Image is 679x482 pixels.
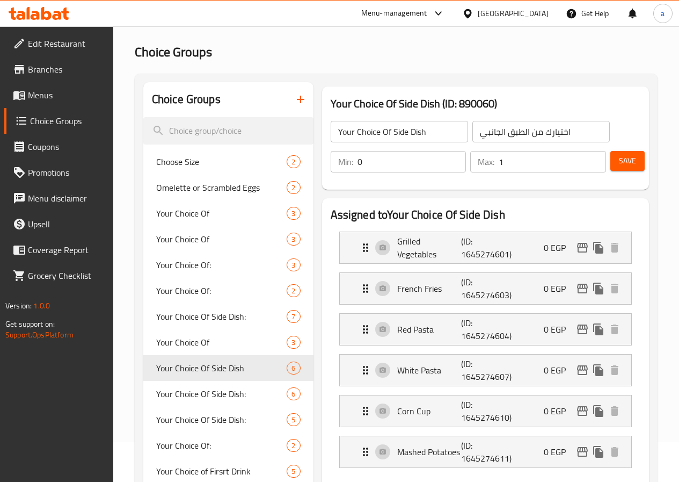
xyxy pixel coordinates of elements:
button: duplicate [590,280,607,297]
span: 3 [287,234,300,244]
div: Omelette or Scrambled Eggs2 [143,175,313,200]
div: Choices [287,413,300,426]
span: Your Choice Of: [156,258,287,271]
p: Grilled Vegetables [397,235,462,261]
button: delete [607,240,623,256]
a: Menu disclaimer [4,185,113,211]
p: Mashed Potatoes [397,445,462,458]
div: Choices [287,465,300,478]
div: Your Choice Of Side Dish:7 [143,304,313,329]
button: edit [574,240,590,256]
a: Upsell [4,211,113,237]
p: (ID: 1645274611) [461,439,504,465]
a: Branches [4,56,113,82]
div: Your Choice Of3 [143,200,313,226]
div: Your Choice Of3 [143,329,313,355]
h3: Your Choice Of Side Dish (ID: 890060) [331,95,640,112]
span: Save [619,154,636,168]
span: a [661,8,665,19]
a: Promotions [4,160,113,185]
div: Choices [287,387,300,400]
span: Your Choice Of [156,336,287,349]
div: Expand [340,395,631,427]
li: Expand [331,309,640,350]
a: Coverage Report [4,237,113,263]
button: Save [610,151,645,171]
div: Expand [340,355,631,386]
span: Upsell [28,218,105,231]
div: Menu-management [361,7,427,20]
button: edit [574,362,590,378]
p: White Pasta [397,364,462,377]
p: Max: [478,155,494,168]
div: Your Choice Of Side Dish:6 [143,381,313,407]
div: Expand [340,232,631,263]
button: duplicate [590,444,607,460]
span: Edit Restaurant [28,37,105,50]
span: Branches [28,63,105,76]
p: 0 EGP [544,364,574,377]
span: 3 [287,260,300,270]
p: 0 EGP [544,282,574,295]
span: Your Choice Of [156,233,287,246]
span: Version: [5,299,32,313]
div: Your Choice Of Side Dish6 [143,355,313,381]
button: delete [607,362,623,378]
div: Expand [340,314,631,345]
span: Choice Groups [135,40,212,64]
button: delete [607,321,623,337]
li: Expand [331,431,640,472]
span: 1.0.0 [33,299,50,313]
button: duplicate [590,321,607,337]
div: Your Choice Of:2 [143,278,313,304]
span: Choice Groups [30,114,105,127]
p: 0 EGP [544,323,574,336]
div: Expand [340,273,631,304]
span: 6 [287,363,300,373]
li: Expand [331,350,640,391]
div: Your Choice Of:3 [143,252,313,278]
div: Your Choice Of Side Dish:5 [143,407,313,433]
span: Grocery Checklist [28,269,105,282]
span: Your Choice Of [156,207,287,220]
p: 0 EGP [544,445,574,458]
button: edit [574,280,590,297]
input: search [143,117,313,145]
div: Choices [287,181,300,194]
p: (ID: 1645274607) [461,357,504,383]
p: (ID: 1645274603) [461,276,504,301]
div: Choices [287,284,300,297]
span: 2 [287,286,300,296]
div: Choices [287,439,300,452]
p: Min: [338,155,353,168]
p: Red Pasta [397,323,462,336]
span: Menus [28,89,105,102]
div: Choose Size2 [143,149,313,175]
button: duplicate [590,362,607,378]
button: edit [574,321,590,337]
span: Menu disclaimer [28,192,105,205]
button: delete [607,280,623,297]
p: Corn Cup [397,405,462,418]
li: Expand [331,391,640,431]
div: Expand [340,436,631,467]
p: 0 EGP [544,241,574,254]
span: 3 [287,208,300,219]
span: Choose Size [156,155,287,168]
p: (ID: 1645274604) [461,316,504,342]
a: Menus [4,82,113,108]
button: edit [574,403,590,419]
p: French Fries [397,282,462,295]
span: 2 [287,183,300,193]
span: 5 [287,466,300,477]
span: Your Choice of Firsrt Drink [156,465,287,478]
button: delete [607,444,623,460]
span: Omelette or Scrambled Eggs [156,181,287,194]
li: Expand [331,268,640,309]
span: Coverage Report [28,243,105,256]
li: Expand [331,227,640,268]
h2: Choice Groups [152,91,221,107]
span: 2 [287,441,300,451]
p: 0 EGP [544,405,574,418]
span: Your Choice Of Side Dish: [156,310,287,323]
